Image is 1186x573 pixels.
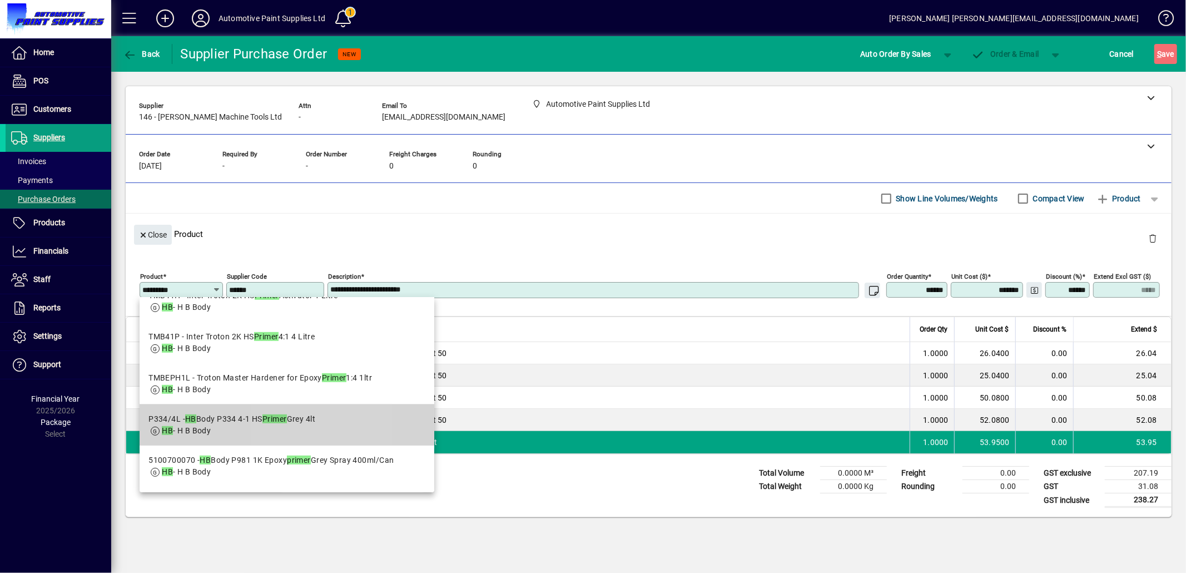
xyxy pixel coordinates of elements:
[11,176,53,185] span: Payments
[920,323,947,335] span: Order Qty
[6,171,111,190] a: Payments
[162,344,211,353] span: - H B Body
[894,193,998,204] label: Show Line Volumes/Weights
[322,373,346,382] em: Primer
[219,9,325,27] div: Automotive Paint Supplies Ltd
[147,8,183,28] button: Add
[140,322,434,363] mat-option: TMB41P - Inter Troton 2K HS Primer 4:1 4 Litre
[162,467,173,476] em: HB
[139,113,282,122] span: 146 - [PERSON_NAME] Machine Tools Ltd
[1031,193,1085,204] label: Compact View
[6,190,111,209] a: Purchase Orders
[855,44,937,64] button: Auto Order By Sales
[1110,45,1134,63] span: Cancel
[126,214,1172,254] div: Product
[1073,342,1171,364] td: 26.04
[139,162,162,171] span: [DATE]
[753,480,820,493] td: Total Weight
[287,456,311,465] em: primer
[162,303,173,312] em: HB
[954,409,1015,431] td: 52.0800
[120,44,163,64] button: Back
[343,51,356,58] span: NEW
[148,372,372,384] div: TMBEPH1L - Troton Master Hardener for Epoxy 1:4 1ltr
[1105,493,1172,507] td: 238.27
[11,195,76,204] span: Purchase Orders
[910,342,954,364] td: 1.0000
[148,455,394,466] div: 5100700070 - Body P981 1K Epoxy Grey Spray 400ml/Can
[910,387,954,409] td: 1.0000
[162,426,211,435] span: - H B Body
[966,44,1045,64] button: Order & Email
[200,456,211,465] em: HB
[131,229,175,239] app-page-header-button: Close
[162,303,211,312] span: - H B Body
[123,50,160,58] span: Back
[32,394,80,403] span: Financial Year
[1105,467,1172,480] td: 207.19
[1033,323,1066,335] span: Discount %
[910,409,954,431] td: 1.0000
[33,105,71,113] span: Customers
[33,48,54,57] span: Home
[6,67,111,95] a: POS
[954,342,1015,364] td: 26.0400
[33,360,61,369] span: Support
[6,96,111,124] a: Customers
[896,480,962,493] td: Rounding
[887,273,928,280] mat-label: Order Quantity
[1038,493,1105,507] td: GST inclusive
[1150,2,1172,38] a: Knowledge Base
[148,331,315,343] div: TMB41P - Inter Troton 2K HS 4:1 4 Litre
[1073,364,1171,387] td: 25.04
[975,323,1009,335] span: Unit Cost $
[254,332,279,341] em: Primer
[33,218,65,227] span: Products
[222,162,225,171] span: -
[889,9,1139,27] div: [PERSON_NAME] [PERSON_NAME][EMAIL_ADDRESS][DOMAIN_NAME]
[41,418,71,427] span: Package
[140,363,434,404] mat-option: TMBEPH1L - Troton Master Hardener for Epoxy Primer 1:4 1ltr
[1026,282,1042,298] button: Change Price Levels
[181,45,327,63] div: Supplier Purchase Order
[140,446,434,487] mat-option: 5100700070 - HB Body P981 1K Epoxy primer Grey Spray 400ml/Can
[6,351,111,379] a: Support
[1015,409,1073,431] td: 0.00
[162,467,211,476] span: - H B Body
[140,487,434,528] mat-option: TMBDTMHBG1 - Troton V2012 HS 4-1 Direct to Metal Hi Build Primer Grey Kit
[971,50,1039,58] span: Order & Email
[1157,45,1174,63] span: ave
[6,152,111,171] a: Invoices
[183,8,219,28] button: Profile
[1073,387,1171,409] td: 50.08
[6,209,111,237] a: Products
[1015,342,1073,364] td: 0.00
[820,480,887,493] td: 0.0000 Kg
[328,273,361,280] mat-label: Description
[33,246,68,255] span: Financials
[951,273,987,280] mat-label: Unit Cost ($)
[1073,409,1171,431] td: 52.08
[185,414,196,423] em: HB
[910,431,954,453] td: 1.0000
[6,294,111,322] a: Reports
[1139,233,1166,243] app-page-header-button: Delete
[33,133,65,142] span: Suppliers
[860,45,931,63] span: Auto Order By Sales
[389,162,394,171] span: 0
[1073,431,1171,453] td: 53.95
[1094,273,1151,280] mat-label: Extend excl GST ($)
[1046,273,1082,280] mat-label: Discount (%)
[6,266,111,294] a: Staff
[6,323,111,350] a: Settings
[1015,431,1073,453] td: 0.00
[162,385,211,394] span: - H B Body
[162,344,173,353] em: HB
[954,364,1015,387] td: 25.0400
[162,426,173,435] em: HB
[306,162,308,171] span: -
[753,467,820,480] td: Total Volume
[1105,480,1172,493] td: 31.08
[33,332,62,340] span: Settings
[954,431,1015,453] td: 53.9500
